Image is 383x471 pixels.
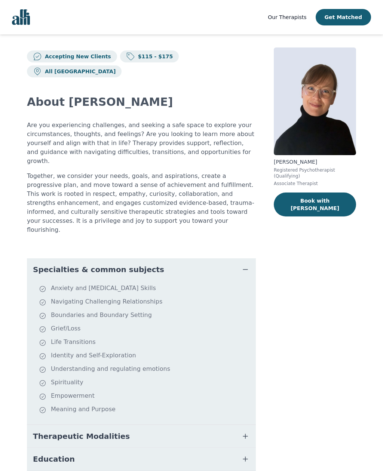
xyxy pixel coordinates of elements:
[27,121,256,166] p: Are you experiencing challenges, and seeking a safe space to explore your circumstances, thoughts...
[42,68,116,75] p: All [GEOGRAPHIC_DATA]
[33,264,164,275] span: Specialties & common subjects
[33,454,75,464] span: Education
[274,158,356,166] p: [PERSON_NAME]
[39,311,253,321] li: Boundaries and Boundary Setting
[316,9,371,25] button: Get Matched
[27,425,256,447] button: Therapeutic Modalities
[268,14,306,20] span: Our Therapists
[33,431,130,441] span: Therapeutic Modalities
[268,13,306,22] a: Our Therapists
[39,405,253,415] li: Meaning and Purpose
[274,193,356,216] button: Book with [PERSON_NAME]
[39,378,253,388] li: Spirituality
[274,47,356,155] img: Angela_Earl
[42,53,111,60] p: Accepting New Clients
[39,297,253,308] li: Navigating Challenging Relationships
[27,95,256,109] h2: About [PERSON_NAME]
[274,167,356,179] p: Registered Psychotherapist (Qualifying)
[39,364,253,375] li: Understanding and regulating emotions
[135,53,173,60] p: $115 - $175
[39,284,253,294] li: Anxiety and [MEDICAL_DATA] Skills
[27,258,256,281] button: Specialties & common subjects
[39,338,253,348] li: Life Transitions
[27,448,256,470] button: Education
[39,324,253,335] li: Grief/Loss
[12,9,30,25] img: alli logo
[39,391,253,402] li: Empowerment
[39,351,253,361] li: Identity and Self-Exploration
[27,172,256,234] p: Together, we consider your needs, goals, and aspirations, create a progressive plan, and move tow...
[274,181,356,187] p: Associate Therapist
